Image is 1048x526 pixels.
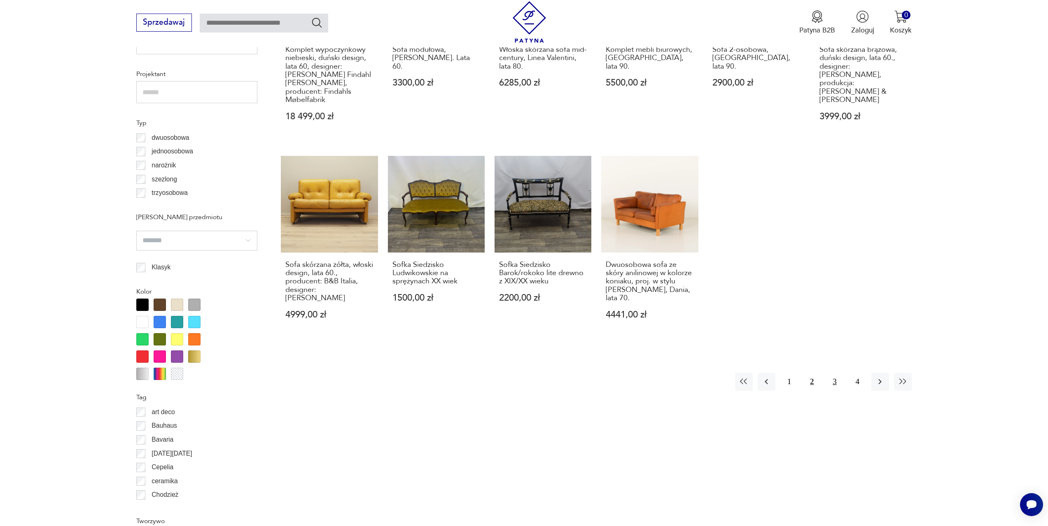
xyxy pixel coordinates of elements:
[392,79,481,87] p: 3300,00 zł
[499,294,587,302] p: 2200,00 zł
[894,10,907,23] img: Ikona koszyka
[819,112,908,121] p: 3999,00 zł
[890,25,912,35] p: Koszyk
[849,373,866,391] button: 4
[902,11,910,19] div: 0
[152,462,173,473] p: Cepelia
[392,294,481,302] p: 1500,00 zł
[712,46,801,71] h3: Sofa 2-osobowa, [GEOGRAPHIC_DATA], lata 90.
[1020,493,1043,516] iframe: Smartsupp widget button
[152,489,178,500] p: Chodzież
[851,10,874,35] button: Zaloguj
[152,420,177,431] p: Bauhaus
[799,10,835,35] button: Patyna B2B
[780,373,798,391] button: 1
[152,160,176,171] p: narożnik
[152,262,170,273] p: Klasyk
[890,10,912,35] button: 0Koszyk
[392,46,481,71] h3: Sofa modułowa, [PERSON_NAME]. Lata 60.
[281,156,378,338] a: Sofa skórzana żółta, włoski design, lata 60., producent: B&B Italia, designer: Tobia ScarpaSofa s...
[136,20,192,26] a: Sprzedawaj
[136,69,257,79] p: Projektant
[499,79,587,87] p: 6285,00 zł
[311,16,323,28] button: Szukaj
[606,311,694,319] p: 4441,00 zł
[152,174,177,185] p: szezlong
[509,1,550,43] img: Patyna - sklep z meblami i dekoracjami vintage
[285,261,373,303] h3: Sofa skórzana żółta, włoski design, lata 60., producent: B&B Italia, designer: [PERSON_NAME]
[136,286,257,297] p: Kolor
[799,10,835,35] a: Ikona medaluPatyna B2B
[851,25,874,35] p: Zaloguj
[803,373,821,391] button: 2
[499,261,587,286] h3: Sofka Siedzisko Barok/rokoko lite drewno z XIX/XX wieku
[152,503,176,514] p: Ćmielów
[285,46,373,104] h3: Komplet wypoczynkowy niebieski, duński design, lata 60, designer: [PERSON_NAME] Findahl [PERSON_N...
[826,373,843,391] button: 3
[152,448,192,459] p: [DATE][DATE]
[811,10,824,23] img: Ikona medalu
[136,212,257,222] p: [PERSON_NAME] przedmiotu
[856,10,869,23] img: Ikonka użytkownika
[799,25,835,35] p: Patyna B2B
[606,79,694,87] p: 5500,00 zł
[499,46,587,71] h3: Włoska skórzana sofa mid-century, Linea Valentini, lata 80.
[388,156,485,338] a: Sofka Siedzisko Ludwikowskie na sprężynach XX wiekSofka Siedzisko Ludwikowskie na sprężynach XX w...
[152,188,188,198] p: trzyosobowa
[152,146,193,157] p: jednoosobowa
[152,476,177,487] p: ceramika
[601,156,698,338] a: Dwuosobowa sofa ze skóry anilinowej w kolorze koniaku, proj. w stylu Børge Mogensen, Dania, lata ...
[285,311,373,319] p: 4999,00 zł
[152,132,189,143] p: dwuosobowa
[819,46,908,104] h3: Sofa skórzana brązowa, duński design, lata 60., designer: [PERSON_NAME], produkcja: [PERSON_NAME]...
[606,46,694,71] h3: Komplet mebli biurowych, [GEOGRAPHIC_DATA], lata 90.
[712,79,801,87] p: 2900,00 zł
[392,261,481,286] h3: Sofka Siedzisko Ludwikowskie na sprężynach XX wiek
[152,407,175,417] p: art deco
[152,434,173,445] p: Bavaria
[136,14,192,32] button: Sprzedawaj
[285,112,373,121] p: 18 499,00 zł
[495,156,591,338] a: Sofka Siedzisko Barok/rokoko lite drewno z XIX/XX wiekuSofka Siedzisko Barok/rokoko lite drewno z...
[136,118,257,128] p: Typ
[606,261,694,303] h3: Dwuosobowa sofa ze skóry anilinowej w kolorze koniaku, proj. w stylu [PERSON_NAME], Dania, lata 70.
[136,392,257,403] p: Tag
